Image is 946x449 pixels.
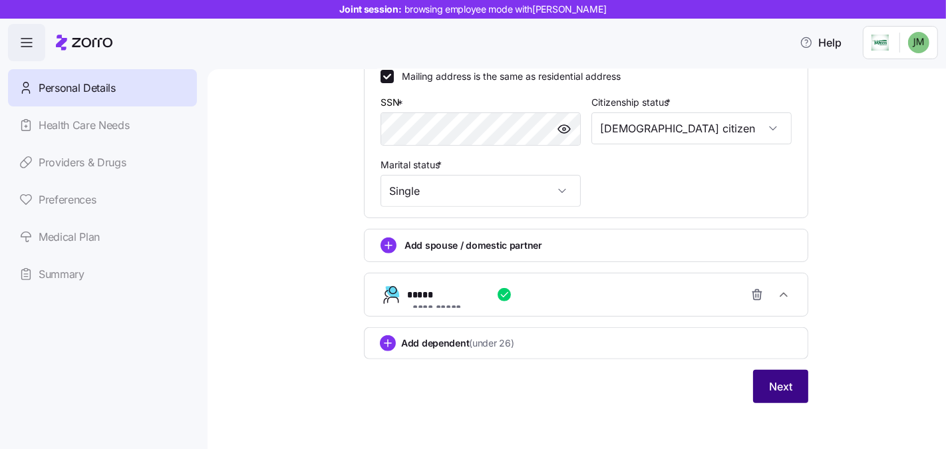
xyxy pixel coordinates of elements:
button: Help [789,29,852,56]
svg: add icon [381,237,396,253]
span: Help [800,35,842,51]
img: ce3654e533d8156cbde617345222133a [908,32,929,53]
span: Add dependent [401,337,514,350]
label: Mailing address is the same as residential address [394,70,621,83]
img: Employer logo [871,35,889,51]
label: SSN [381,95,406,110]
span: (under 26) [469,337,514,350]
label: Citizenship status [591,95,673,110]
span: Next [769,378,792,394]
span: Add spouse / domestic partner [404,239,542,252]
label: Marital status [381,158,444,172]
span: Joint session: [340,3,607,16]
span: browsing employee mode with [PERSON_NAME] [404,3,607,16]
span: Personal Details [39,80,116,96]
a: Personal Details [8,69,197,106]
button: Next [753,370,808,403]
input: Select citizenship status [591,112,792,144]
svg: add icon [380,335,396,351]
input: Select marital status [381,175,581,207]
